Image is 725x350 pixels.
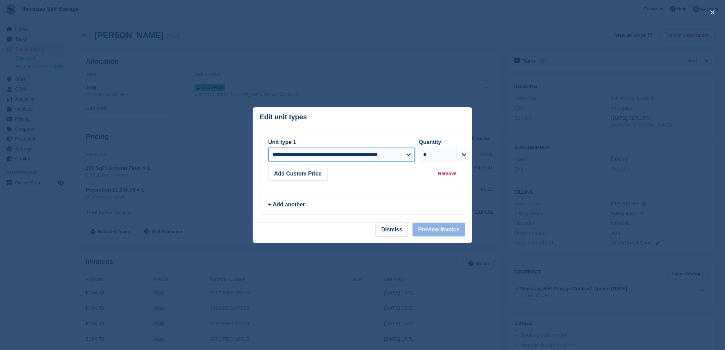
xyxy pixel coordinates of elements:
[260,113,307,121] p: Edit unit types
[268,201,457,209] div: + Add another
[376,223,408,237] button: Dismiss
[268,167,328,181] button: Add Custom Price
[413,223,465,237] button: Preview Invoice
[268,139,296,145] label: Unit type 1
[438,170,457,177] div: Remove
[707,7,718,18] button: close
[419,139,441,145] label: Quantity
[260,195,465,215] a: + Add another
